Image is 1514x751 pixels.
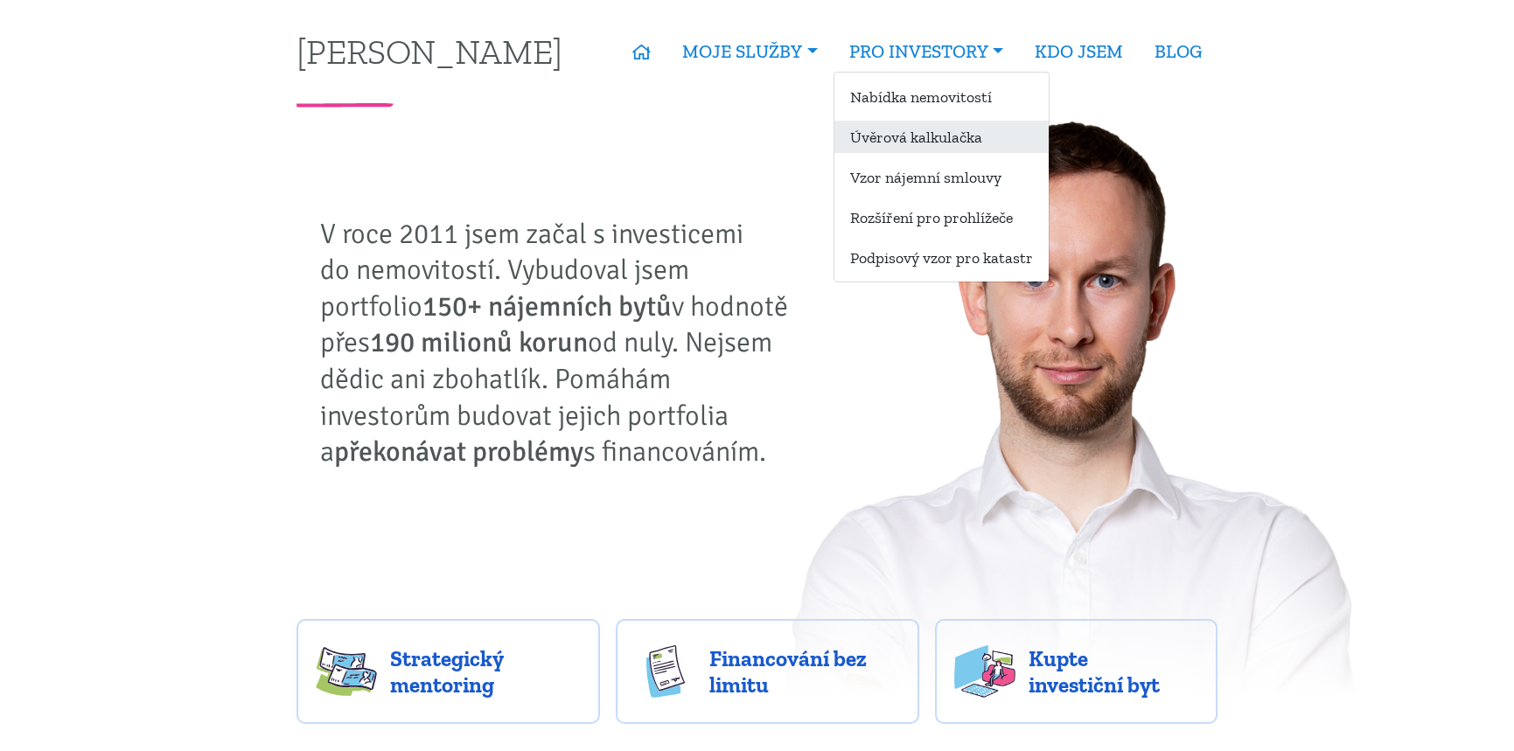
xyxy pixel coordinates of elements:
[1139,31,1217,72] a: BLOG
[635,645,696,698] img: finance
[834,121,1049,153] a: Úvěrová kalkulačka
[935,619,1217,724] a: Kupte investiční byt
[422,289,672,323] strong: 150+ nájemních bytů
[834,201,1049,233] a: Rozšíření pro prohlížeče
[954,645,1015,698] img: flats
[709,645,900,698] span: Financování bez limitu
[297,619,600,724] a: Strategický mentoring
[316,645,377,698] img: strategy
[370,325,588,359] strong: 190 milionů korun
[390,645,581,698] span: Strategický mentoring
[297,34,562,68] a: [PERSON_NAME]
[616,619,919,724] a: Financování bez limitu
[666,31,833,72] a: MOJE SLUŽBY
[320,216,801,470] p: V roce 2011 jsem začal s investicemi do nemovitostí. Vybudoval jsem portfolio v hodnotě přes od n...
[1019,31,1139,72] a: KDO JSEM
[1029,645,1198,698] span: Kupte investiční byt
[834,80,1049,113] a: Nabídka nemovitostí
[834,31,1019,72] a: PRO INVESTORY
[834,161,1049,193] a: Vzor nájemní smlouvy
[834,241,1049,274] a: Podpisový vzor pro katastr
[334,435,583,469] strong: překonávat problémy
